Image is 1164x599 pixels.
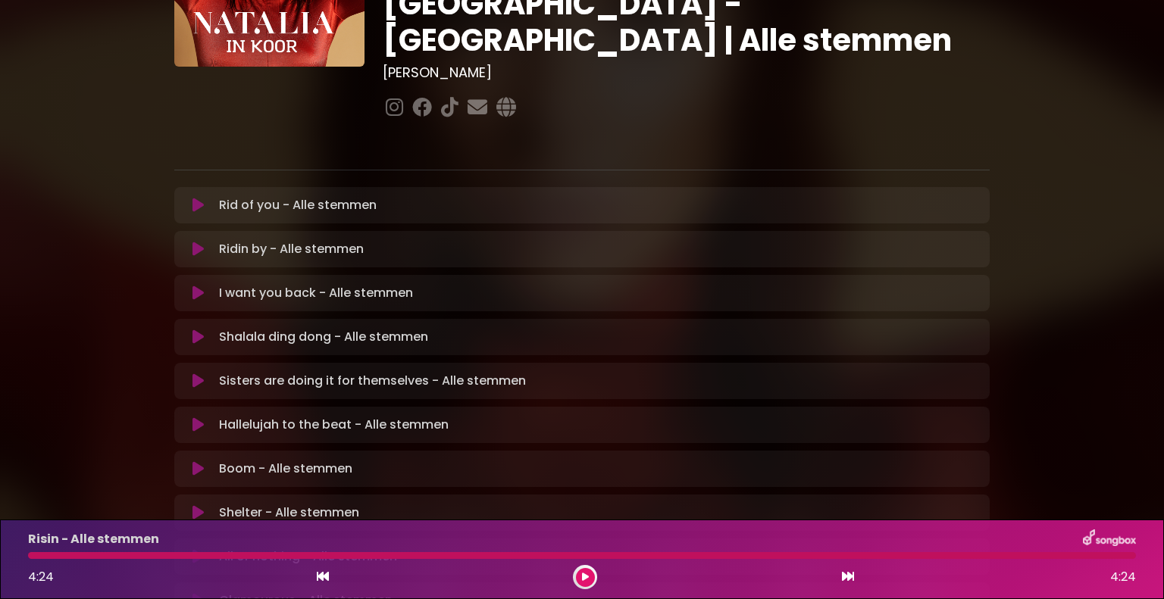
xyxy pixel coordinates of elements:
p: Shelter - Alle stemmen [219,504,359,522]
p: Sisters are doing it for themselves - Alle stemmen [219,372,526,390]
p: I want you back - Alle stemmen [219,284,413,302]
p: Hallelujah to the beat - Alle stemmen [219,416,449,434]
span: 4:24 [28,568,54,585]
p: Shalala ding dong - Alle stemmen [219,328,428,346]
p: Rid of you - Alle stemmen [219,196,377,214]
span: 4:24 [1110,568,1136,586]
p: Risin - Alle stemmen [28,530,159,548]
p: Ridin by - Alle stemmen [219,240,364,258]
p: Boom - Alle stemmen [219,460,352,478]
img: songbox-logo-white.png [1083,529,1136,549]
h3: [PERSON_NAME] [383,64,990,81]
